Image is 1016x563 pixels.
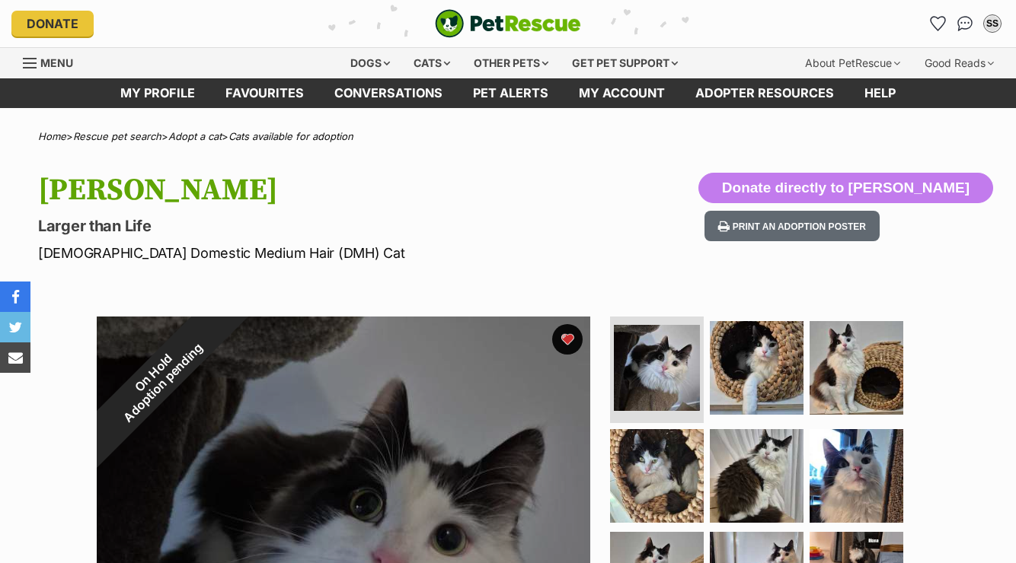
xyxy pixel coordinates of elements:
[704,211,880,242] button: Print an adoption poster
[698,173,993,203] button: Donate directly to [PERSON_NAME]
[73,130,161,142] a: Rescue pet search
[319,78,458,108] a: conversations
[228,130,353,142] a: Cats available for adoption
[57,277,260,479] div: On Hold
[925,11,1005,36] ul: Account quick links
[710,321,804,415] img: Photo of Collins
[40,56,73,69] span: Menu
[564,78,680,108] a: My account
[614,325,700,411] img: Photo of Collins
[38,173,620,208] h1: [PERSON_NAME]
[458,78,564,108] a: Pet alerts
[168,130,222,142] a: Adopt a cat
[210,78,319,108] a: Favourites
[980,11,1005,36] button: My account
[105,78,210,108] a: My profile
[680,78,849,108] a: Adopter resources
[23,48,84,75] a: Menu
[925,11,950,36] a: Favourites
[914,48,1005,78] div: Good Reads
[435,9,581,38] a: PetRescue
[610,429,704,523] img: Photo of Collins
[403,48,461,78] div: Cats
[435,9,581,38] img: logo-cat-932fe2b9b8326f06289b0f2fb663e598f794de774fb13d1741a6617ecf9a85b4.svg
[810,429,903,523] img: Photo of Collins
[810,321,903,415] img: Photo of Collins
[794,48,911,78] div: About PetRescue
[11,11,94,37] a: Donate
[340,48,401,78] div: Dogs
[38,215,620,237] p: Larger than Life
[115,335,212,432] span: Adoption pending
[552,324,583,355] button: favourite
[38,130,66,142] a: Home
[953,11,977,36] a: Conversations
[849,78,911,108] a: Help
[561,48,689,78] div: Get pet support
[710,429,804,523] img: Photo of Collins
[957,16,973,31] img: chat-41dd97257d64d25036548639549fe6c8038ab92f7586957e7f3b1b290dea8141.svg
[463,48,559,78] div: Other pets
[985,16,1000,31] div: SS
[38,243,620,263] p: [DEMOGRAPHIC_DATA] Domestic Medium Hair (DMH) Cat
